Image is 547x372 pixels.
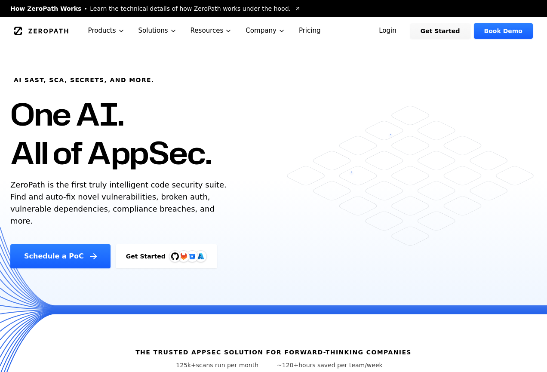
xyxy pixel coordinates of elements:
a: Get Started [410,23,470,39]
h1: One AI. All of AppSec. [10,95,211,172]
a: Get StartedGitHubGitLabAzure [116,244,217,268]
span: Learn the technical details of how ZeroPath works under the hood. [90,4,291,13]
a: Login [369,23,407,39]
span: How ZeroPath Works [10,4,81,13]
img: Azure [197,253,204,260]
a: Book Demo [474,23,533,39]
span: 125k+ [176,362,196,369]
svg: Bitbucket [187,252,197,261]
p: ZeroPath is the first truly intelligent code security suite. Find and auto-fix novel vulnerabilit... [10,179,230,227]
p: hours saved per team/week [277,361,383,369]
button: Company [239,17,292,44]
p: scans run per month [164,361,270,369]
span: ~120+ [277,362,298,369]
button: Products [81,17,132,44]
a: Schedule a PoC [10,244,111,268]
button: Resources [184,17,239,44]
img: GitLab [175,248,192,265]
h6: The Trusted AppSec solution for forward-thinking companies [135,348,412,357]
h6: AI SAST, SCA, Secrets, and more. [14,76,154,84]
a: How ZeroPath WorksLearn the technical details of how ZeroPath works under the hood. [10,4,301,13]
button: Solutions [132,17,184,44]
a: Pricing [292,17,328,44]
img: GitHub [171,252,179,260]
